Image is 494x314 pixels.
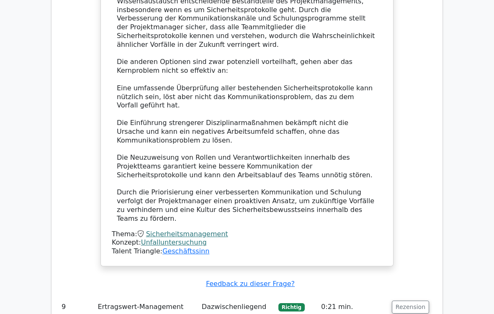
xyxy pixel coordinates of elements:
[206,280,295,288] a: Feedback zu dieser Frage?
[112,238,207,246] font: Konzept:
[392,301,429,314] button: Rezension
[162,247,209,255] a: Geschäftssinn
[112,247,209,255] font: Talent Triangle:
[112,230,228,238] font: Thema:
[146,230,228,238] a: Sicherheitsmanagement
[141,238,207,246] a: Unfalluntersuchung
[278,303,305,311] span: Richtig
